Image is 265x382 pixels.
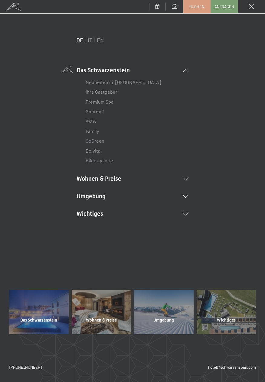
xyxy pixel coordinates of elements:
[86,108,104,114] a: Gourmet
[86,118,97,124] a: Aktiv
[70,290,133,334] a: Wohnen & Preise Wellnesshotel Südtirol SCHWARZENSTEIN - Wellnessurlaub in den Alpen, Wandern und ...
[217,317,236,323] span: Wichtiges
[20,317,57,323] span: Das Schwarzenstein
[153,317,174,323] span: Umgebung
[211,0,237,13] a: Anfragen
[132,290,195,334] a: Umgebung Wellnesshotel Südtirol SCHWARZENSTEIN - Wellnessurlaub in den Alpen, Wandern und Wellness
[86,157,113,163] a: Bildergalerie
[86,317,117,323] span: Wohnen & Preise
[189,4,204,9] span: Buchen
[86,138,104,144] a: GoGreen
[214,4,234,9] span: Anfragen
[77,37,83,43] a: DE
[97,37,104,43] a: EN
[9,364,42,370] a: [PHONE_NUMBER]
[88,37,92,43] a: IT
[86,79,161,85] a: Neuheiten im [GEOGRAPHIC_DATA]
[86,128,99,134] a: Family
[208,364,256,370] a: hotel@schwarzenstein.com
[86,89,117,95] a: Ihre Gastgeber
[195,290,258,334] a: Wichtiges Wellnesshotel Südtirol SCHWARZENSTEIN - Wellnessurlaub in den Alpen, Wandern und Wellness
[86,148,100,154] a: Belvita
[8,290,70,334] a: Das Schwarzenstein Wellnesshotel Südtirol SCHWARZENSTEIN - Wellnessurlaub in den Alpen, Wandern u...
[184,0,210,13] a: Buchen
[86,99,113,105] a: Premium Spa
